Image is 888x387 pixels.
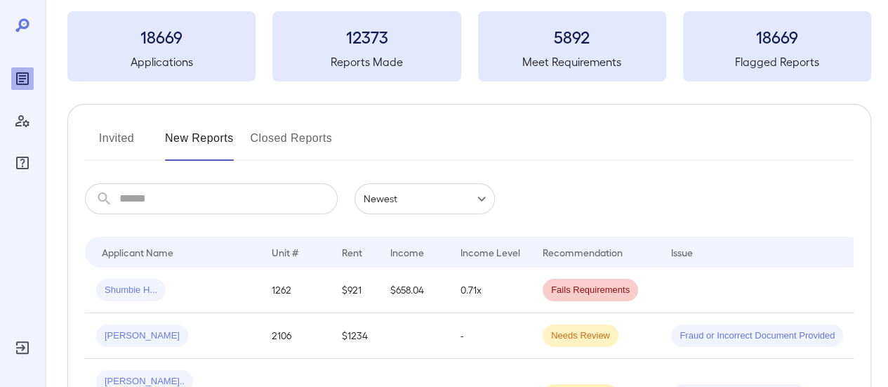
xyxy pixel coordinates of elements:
h5: Flagged Reports [683,53,871,70]
div: Unit # [272,244,298,261]
div: Income Level [460,244,520,261]
td: $1234 [331,313,379,359]
div: Log Out [11,336,34,359]
h3: 12373 [272,25,460,48]
span: Fails Requirements [543,284,638,297]
div: Newest [354,183,495,214]
div: Manage Users [11,110,34,132]
button: Invited [85,127,148,161]
td: $921 [331,268,379,313]
div: Applicant Name [102,244,173,261]
div: Income [390,244,424,261]
td: 0.71x [449,268,531,313]
button: Closed Reports [251,127,333,161]
td: $658.04 [379,268,449,313]
td: - [449,313,531,359]
span: Needs Review [543,329,618,343]
button: New Reports [165,127,234,161]
h3: 5892 [478,25,666,48]
td: 1262 [260,268,331,313]
h3: 18669 [683,25,871,48]
h5: Applications [67,53,256,70]
div: FAQ [11,152,34,174]
summary: 18669Applications12373Reports Made5892Meet Requirements18669Flagged Reports [67,11,871,81]
span: Shumbie H... [96,284,166,297]
td: 2106 [260,313,331,359]
h5: Meet Requirements [478,53,666,70]
span: [PERSON_NAME] [96,329,188,343]
h3: 18669 [67,25,256,48]
span: Fraud or Incorrect Document Provided [671,329,843,343]
div: Issue [671,244,694,261]
h5: Reports Made [272,53,460,70]
div: Rent [342,244,364,261]
div: Reports [11,67,34,90]
div: Recommendation [543,244,623,261]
